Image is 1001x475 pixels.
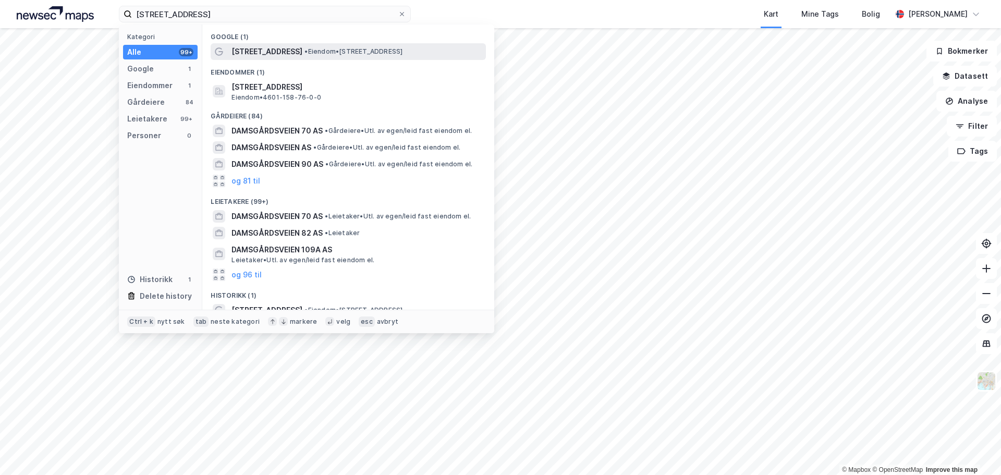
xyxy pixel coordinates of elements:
a: Mapbox [842,466,871,473]
div: Eiendommer (1) [202,60,494,79]
img: Z [976,371,996,391]
button: og 81 til [231,175,260,187]
div: Gårdeiere (84) [202,104,494,123]
input: Søk på adresse, matrikkel, gårdeiere, leietakere eller personer [132,6,398,22]
a: OpenStreetMap [872,466,923,473]
div: Leietakere (99+) [202,189,494,208]
span: Gårdeiere • Utl. av egen/leid fast eiendom el. [325,127,472,135]
span: [STREET_ADDRESS] [231,45,302,58]
div: Google (1) [202,25,494,43]
div: Delete history [140,290,192,302]
span: Leietaker [325,229,360,237]
button: Bokmerker [926,41,997,62]
div: 84 [185,98,193,106]
span: Gårdeiere • Utl. av egen/leid fast eiendom el. [325,160,472,168]
span: [STREET_ADDRESS] [231,81,482,93]
span: • [304,306,308,314]
div: Ctrl + k [127,316,155,327]
div: [PERSON_NAME] [908,8,968,20]
span: • [313,143,316,151]
div: Kontrollprogram for chat [949,425,1001,475]
span: • [325,127,328,135]
span: Leietaker • Utl. av egen/leid fast eiendom el. [231,256,374,264]
div: Personer [127,129,161,142]
span: • [325,212,328,220]
span: • [325,229,328,237]
button: Analyse [936,91,997,112]
span: DAMSGÅRDSVEIEN AS [231,141,311,154]
a: Improve this map [926,466,978,473]
div: esc [359,316,375,327]
div: Alle [127,46,141,58]
button: Datasett [933,66,997,87]
iframe: Chat Widget [949,425,1001,475]
div: 1 [185,81,193,90]
span: DAMSGÅRDSVEIEN 70 AS [231,210,323,223]
button: og 96 til [231,269,262,281]
div: 1 [185,65,193,73]
span: DAMSGÅRDSVEIEN 109A AS [231,243,482,256]
span: [STREET_ADDRESS] [231,304,302,316]
span: • [325,160,328,168]
img: logo.a4113a55bc3d86da70a041830d287a7e.svg [17,6,94,22]
button: Tags [948,141,997,162]
div: Historikk (1) [202,283,494,302]
span: DAMSGÅRDSVEIEN 90 AS [231,158,323,170]
span: Eiendom • 4601-158-76-0-0 [231,93,321,102]
div: Kategori [127,33,198,41]
span: • [304,47,308,55]
div: Bolig [862,8,880,20]
div: velg [336,318,350,326]
div: nytt søk [157,318,185,326]
div: Leietakere [127,113,167,125]
span: Eiendom • [STREET_ADDRESS] [304,306,402,314]
div: Google [127,63,154,75]
div: neste kategori [211,318,260,326]
div: Kart [764,8,778,20]
div: Mine Tags [801,8,839,20]
div: 0 [185,131,193,140]
div: avbryt [377,318,398,326]
div: markere [290,318,317,326]
div: Eiendommer [127,79,173,92]
div: 1 [185,275,193,284]
div: Gårdeiere [127,96,165,108]
div: 99+ [179,115,193,123]
span: DAMSGÅRDSVEIEN 82 AS [231,227,323,239]
span: DAMSGÅRDSVEIEN 70 AS [231,125,323,137]
span: Eiendom • [STREET_ADDRESS] [304,47,402,56]
div: 99+ [179,48,193,56]
button: Filter [947,116,997,137]
span: Leietaker • Utl. av egen/leid fast eiendom el. [325,212,471,221]
span: Gårdeiere • Utl. av egen/leid fast eiendom el. [313,143,460,152]
div: tab [193,316,209,327]
div: Historikk [127,273,173,286]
